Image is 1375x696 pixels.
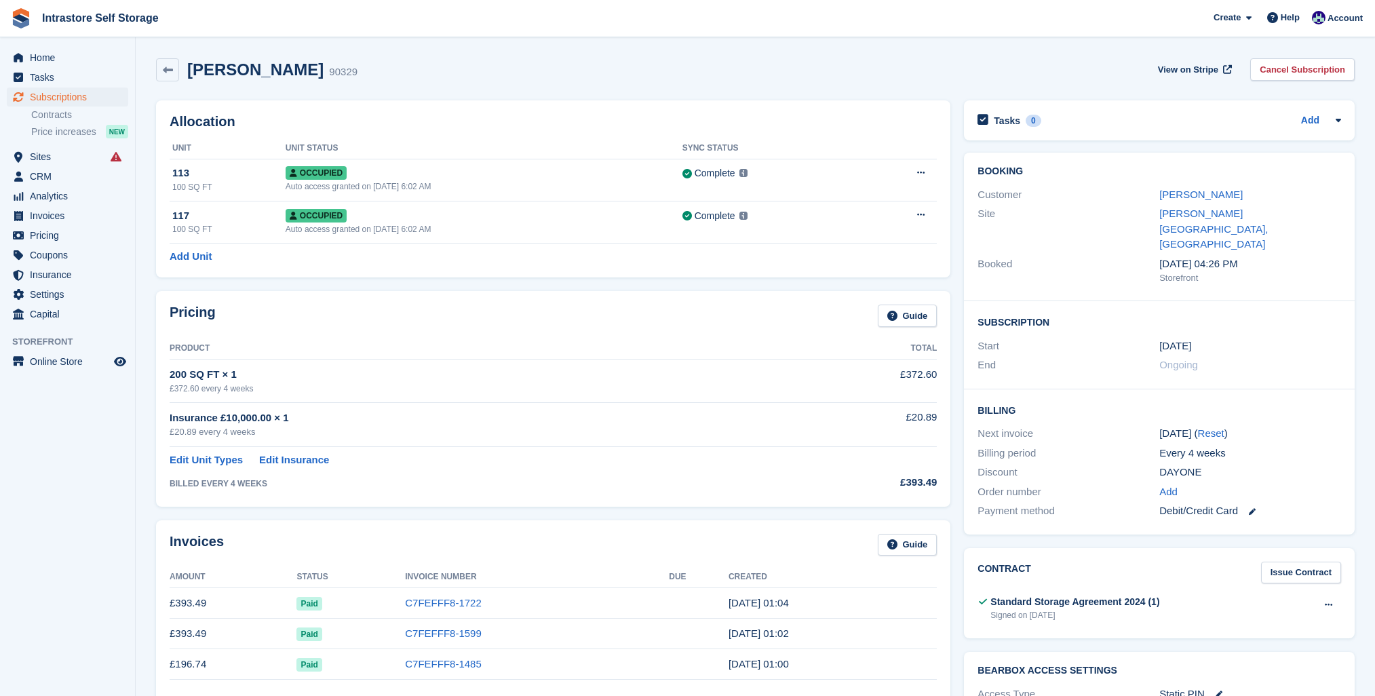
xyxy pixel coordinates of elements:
[111,151,121,162] i: Smart entry sync failures have occurred
[977,484,1159,500] div: Order number
[977,315,1341,328] h2: Subscription
[170,138,286,159] th: Unit
[1153,58,1235,81] a: View on Stripe
[296,597,322,611] span: Paid
[37,7,164,29] a: Intrastore Self Storage
[12,335,135,349] span: Storefront
[30,68,111,87] span: Tasks
[1159,465,1341,480] div: DAYONE
[1159,271,1341,285] div: Storefront
[170,478,794,490] div: BILLED EVERY 4 WEEKS
[170,383,794,395] div: £372.60 every 4 weeks
[1159,208,1268,250] a: [PERSON_NAME][GEOGRAPHIC_DATA], [GEOGRAPHIC_DATA]
[1214,11,1241,24] span: Create
[7,167,128,186] a: menu
[30,147,111,166] span: Sites
[7,206,128,225] a: menu
[31,109,128,121] a: Contracts
[990,595,1159,609] div: Standard Storage Agreement 2024 (1)
[1026,115,1041,127] div: 0
[977,403,1341,417] h2: Billing
[405,627,482,639] a: C7FEFFF8-1599
[30,285,111,304] span: Settings
[286,180,682,193] div: Auto access granted on [DATE] 6:02 AM
[739,169,748,177] img: icon-info-grey-7440780725fd019a000dd9b08b2336e03edf1995a4989e88bcd33f0948082b44.svg
[7,305,128,324] a: menu
[405,566,669,588] th: Invoice Number
[259,452,329,468] a: Edit Insurance
[30,246,111,265] span: Coupons
[7,352,128,371] a: menu
[170,534,224,556] h2: Invoices
[286,223,682,235] div: Auto access granted on [DATE] 6:02 AM
[977,187,1159,203] div: Customer
[30,206,111,225] span: Invoices
[286,166,347,180] span: Occupied
[1159,359,1198,370] span: Ongoing
[1301,113,1319,129] a: Add
[7,68,128,87] a: menu
[296,627,322,641] span: Paid
[286,138,682,159] th: Unit Status
[7,147,128,166] a: menu
[794,402,937,446] td: £20.89
[739,212,748,220] img: icon-info-grey-7440780725fd019a000dd9b08b2336e03edf1995a4989e88bcd33f0948082b44.svg
[977,665,1341,676] h2: BearBox Access Settings
[7,48,128,67] a: menu
[170,619,296,649] td: £393.49
[977,339,1159,354] div: Start
[729,658,789,670] time: 2025-06-13 00:00:42 UTC
[1159,339,1191,354] time: 2025-06-13 00:00:00 UTC
[1158,63,1218,77] span: View on Stripe
[30,265,111,284] span: Insurance
[329,64,357,80] div: 90329
[7,88,128,107] a: menu
[977,357,1159,373] div: End
[7,246,128,265] a: menu
[405,658,482,670] a: C7FEFFF8-1485
[170,114,937,130] h2: Allocation
[170,452,243,468] a: Edit Unit Types
[977,166,1341,177] h2: Booking
[1261,562,1341,584] a: Issue Contract
[286,209,347,223] span: Occupied
[172,208,286,224] div: 117
[296,658,322,672] span: Paid
[695,166,735,180] div: Complete
[7,265,128,284] a: menu
[187,60,324,79] h2: [PERSON_NAME]
[1159,189,1243,200] a: [PERSON_NAME]
[7,187,128,206] a: menu
[878,534,937,556] a: Guide
[170,305,216,327] h2: Pricing
[1159,503,1341,519] div: Debit/Credit Card
[1281,11,1300,24] span: Help
[31,125,96,138] span: Price increases
[170,566,296,588] th: Amount
[170,367,794,383] div: 200 SQ FT × 1
[794,338,937,360] th: Total
[994,115,1020,127] h2: Tasks
[30,352,111,371] span: Online Store
[729,566,937,588] th: Created
[977,446,1159,461] div: Billing period
[1250,58,1355,81] a: Cancel Subscription
[794,360,937,402] td: £372.60
[794,475,937,490] div: £393.49
[296,566,405,588] th: Status
[977,465,1159,480] div: Discount
[729,597,789,608] time: 2025-08-08 00:04:44 UTC
[172,181,286,193] div: 100 SQ FT
[7,226,128,245] a: menu
[112,353,128,370] a: Preview store
[669,566,729,588] th: Due
[977,562,1031,584] h2: Contract
[695,209,735,223] div: Complete
[30,167,111,186] span: CRM
[170,249,212,265] a: Add Unit
[1159,426,1341,442] div: [DATE] ( )
[1312,11,1325,24] img: Mathew Tremewan
[1159,446,1341,461] div: Every 4 weeks
[977,426,1159,442] div: Next invoice
[170,338,794,360] th: Product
